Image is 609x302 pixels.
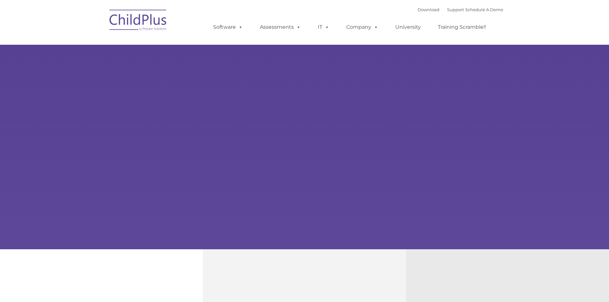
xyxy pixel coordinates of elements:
a: Training Scramble!! [431,21,493,34]
a: University [389,21,427,34]
a: Support [447,7,464,12]
a: IT [311,21,336,34]
font: | [418,7,503,12]
a: Download [418,7,439,12]
a: Software [207,21,249,34]
a: Company [340,21,385,34]
img: ChildPlus by Procare Solutions [106,5,170,37]
a: Schedule A Demo [465,7,503,12]
a: Assessments [253,21,307,34]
